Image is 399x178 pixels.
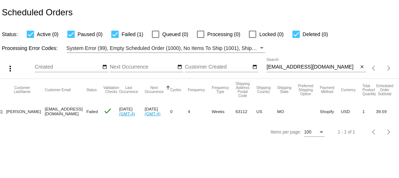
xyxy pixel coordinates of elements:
[170,88,181,92] button: Change sorting for Cycles
[277,101,298,122] mat-cell: MO
[6,101,45,122] mat-cell: [PERSON_NAME]
[162,30,188,39] span: Queued (0)
[67,44,265,53] mat-select: Filter by Processing Error Codes
[298,84,313,96] button: Change sorting for PreferredShippingOption
[145,86,164,94] button: Change sorting for NextOccurrenceUtc
[2,31,18,37] span: Status:
[78,30,102,39] span: Paused (0)
[381,125,396,139] button: Next page
[110,64,176,70] input: Next Occurrence
[122,30,143,39] span: Failed (1)
[341,101,362,122] mat-cell: USD
[103,107,112,115] mat-icon: check
[359,64,365,70] mat-icon: close
[358,63,366,71] button: Clear
[45,101,86,122] mat-cell: [EMAIL_ADDRESS][DOMAIN_NAME]
[207,30,240,39] span: Processing (0)
[37,30,59,39] span: Active (0)
[320,86,334,94] button: Change sorting for PaymentMethod.Type
[145,111,160,116] a: (GMT-4)
[362,79,376,101] mat-header-cell: Total Product Quantity
[170,101,188,122] mat-cell: 0
[86,109,98,114] span: Failed
[45,88,71,92] button: Change sorting for CustomerEmail
[256,101,277,122] mat-cell: US
[341,88,356,92] button: Change sorting for CurrencyIso
[367,125,381,139] button: Previous page
[212,86,229,94] button: Change sorting for FrequencyType
[304,130,325,135] mat-select: Items per page:
[320,101,341,122] mat-cell: Shopify
[35,64,101,70] input: Created
[177,64,182,70] mat-icon: date_range
[188,88,205,92] button: Change sorting for Frequency
[304,129,312,135] span: 100
[376,84,393,96] button: Change sorting for Subtotal
[102,64,107,70] mat-icon: date_range
[259,30,283,39] span: Locked (0)
[145,101,170,122] mat-cell: [DATE]
[277,86,291,94] button: Change sorting for ShippingState
[6,64,15,73] mat-icon: more_vert
[256,86,271,94] button: Change sorting for ShippingCountry
[2,7,72,18] h2: Scheduled Orders
[2,45,58,51] span: Processing Error Codes:
[338,129,355,135] div: 1 - 1 of 1
[271,129,301,135] div: Items per page:
[6,86,38,94] button: Change sorting for CustomerLastName
[86,88,97,92] button: Change sorting for Status
[103,79,119,101] mat-header-cell: Validation Checks
[185,64,251,70] input: Customer Created
[235,82,250,98] button: Change sorting for ShippingPostcode
[235,101,256,122] mat-cell: 63112
[266,64,358,70] input: Search
[119,86,138,94] button: Change sorting for LastOccurrenceUtc
[303,30,328,39] span: Deleted (0)
[381,61,396,76] button: Next page
[362,101,376,122] mat-cell: 1
[367,61,381,76] button: Previous page
[119,111,135,116] a: (GMT-4)
[119,101,145,122] mat-cell: [DATE]
[252,64,257,70] mat-icon: date_range
[188,101,212,122] mat-cell: 4
[212,101,235,122] mat-cell: Weeks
